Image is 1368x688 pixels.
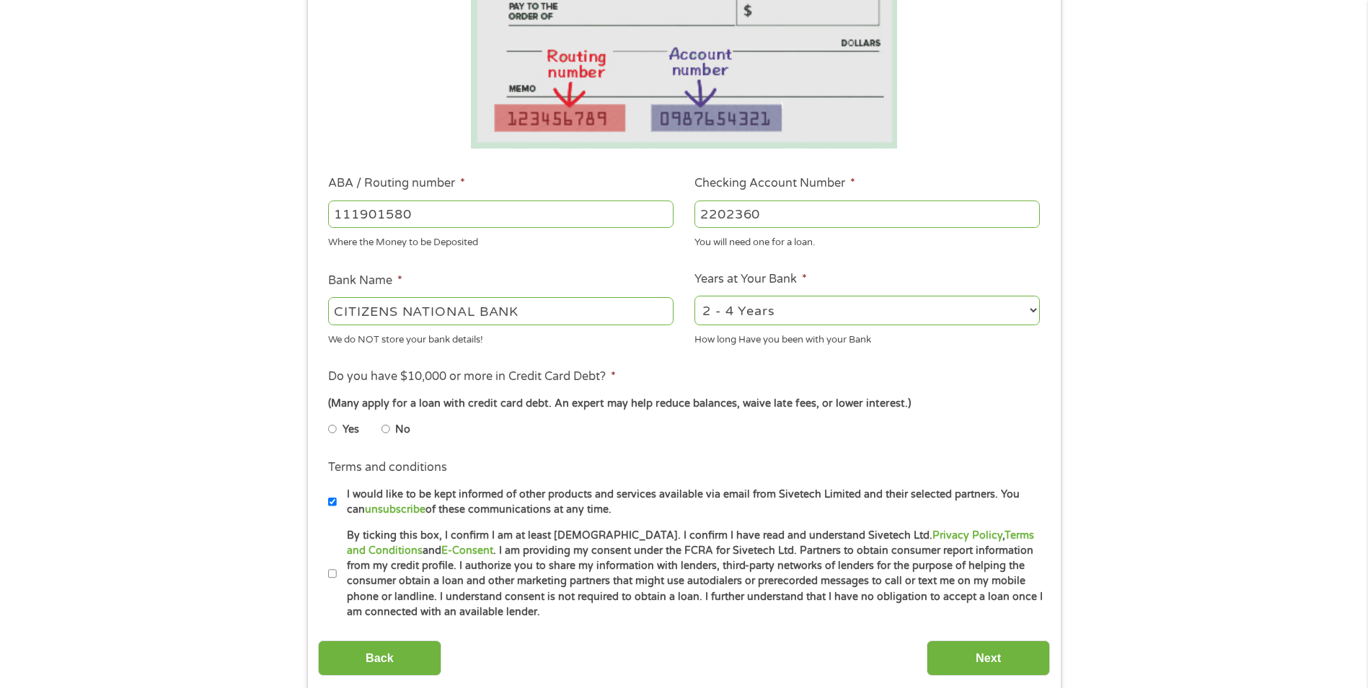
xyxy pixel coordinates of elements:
[318,640,441,676] input: Back
[328,460,447,475] label: Terms and conditions
[337,487,1044,518] label: I would like to be kept informed of other products and services available via email from Sivetech...
[337,528,1044,620] label: By ticking this box, I confirm I am at least [DEMOGRAPHIC_DATA]. I confirm I have read and unders...
[694,272,807,287] label: Years at Your Bank
[927,640,1050,676] input: Next
[395,422,410,438] label: No
[328,327,674,347] div: We do NOT store your bank details!
[441,544,493,557] a: E-Consent
[694,176,855,191] label: Checking Account Number
[328,200,674,228] input: 263177916
[328,176,465,191] label: ABA / Routing number
[932,529,1002,542] a: Privacy Policy
[328,273,402,288] label: Bank Name
[365,503,425,516] a: unsubscribe
[328,369,616,384] label: Do you have $10,000 or more in Credit Card Debt?
[694,200,1040,228] input: 345634636
[328,231,674,250] div: Where the Money to be Deposited
[347,529,1034,557] a: Terms and Conditions
[343,422,359,438] label: Yes
[694,231,1040,250] div: You will need one for a loan.
[694,327,1040,347] div: How long Have you been with your Bank
[328,396,1039,412] div: (Many apply for a loan with credit card debt. An expert may help reduce balances, waive late fees...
